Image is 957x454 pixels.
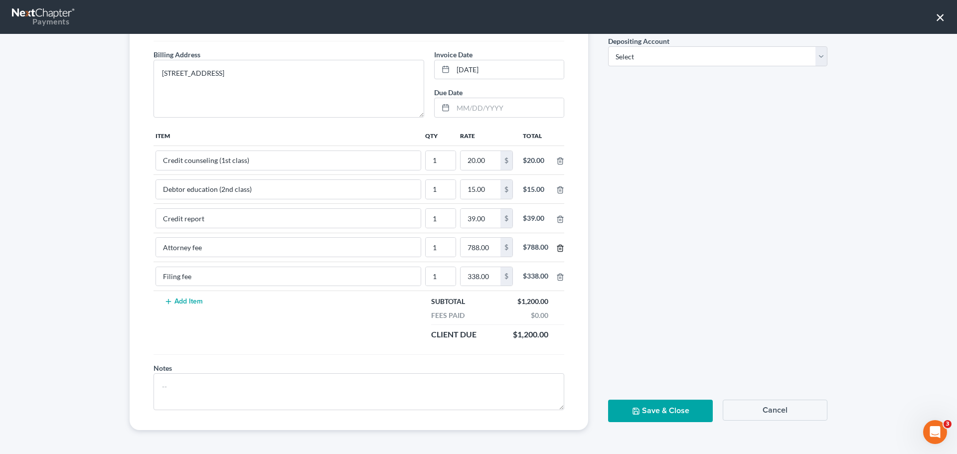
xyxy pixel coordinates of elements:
span: Depositing Account [608,37,669,45]
div: $20.00 [523,155,548,165]
input: -- [156,180,421,199]
div: Client Due [426,329,481,340]
input: 0.00 [461,209,500,228]
button: × [936,9,945,25]
input: -- [156,209,421,228]
div: $ [500,151,512,170]
div: Fees Paid [426,310,470,320]
input: -- [426,238,456,257]
input: MM/DD/YYYY [453,60,564,79]
span: 3 [944,420,952,428]
th: Qty [423,126,458,146]
input: -- [156,267,421,286]
div: $ [500,238,512,257]
button: Add Item [161,298,205,305]
input: MM/DD/YYYY [453,98,564,117]
div: $1,200.00 [508,329,553,340]
th: Total [515,126,556,146]
input: 0.00 [461,238,500,257]
div: $0.00 [526,310,553,320]
input: -- [156,151,421,170]
button: Save & Close [608,400,713,422]
div: $15.00 [523,184,548,194]
input: 0.00 [461,267,500,286]
input: -- [156,238,421,257]
label: Due Date [434,87,463,98]
span: Invoice Date [434,50,473,59]
a: Payments [12,5,76,29]
th: Item [154,126,423,146]
input: -- [426,151,456,170]
input: -- [426,209,456,228]
div: $788.00 [523,242,548,252]
div: $ [500,267,512,286]
input: 0.00 [461,151,500,170]
input: -- [426,180,456,199]
div: $ [500,180,512,199]
div: Payments [12,16,69,27]
div: Subtotal [426,297,470,306]
input: 0.00 [461,180,500,199]
label: Notes [154,363,172,373]
div: $1,200.00 [512,297,553,306]
span: Billing Address [154,50,200,59]
div: $338.00 [523,271,548,281]
div: $39.00 [523,213,548,223]
button: Cancel [723,400,827,421]
div: $ [500,209,512,228]
iframe: Intercom live chat [923,420,947,444]
th: Rate [458,126,515,146]
input: -- [426,267,456,286]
